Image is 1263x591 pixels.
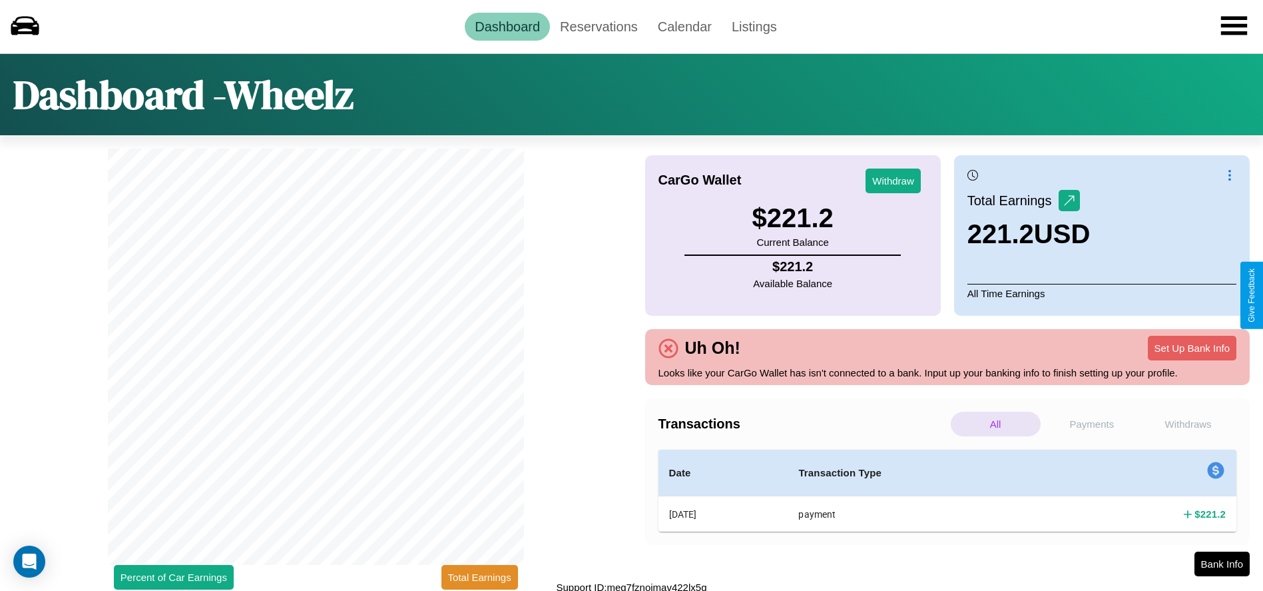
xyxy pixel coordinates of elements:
h4: $ 221.2 [753,259,832,275]
h1: Dashboard - Wheelz [13,67,354,122]
h4: $ 221.2 [1194,507,1226,521]
button: Withdraw [866,169,921,193]
div: Give Feedback [1247,269,1256,322]
button: Bank Info [1194,552,1250,576]
p: Total Earnings [967,189,1059,213]
table: simple table [658,450,1237,532]
h4: Transaction Type [798,465,1052,481]
a: Reservations [550,13,648,41]
p: Withdraws [1143,412,1233,436]
th: payment [788,496,1063,532]
th: [DATE] [658,496,788,532]
p: Available Balance [753,275,832,293]
a: Listings [722,13,787,41]
button: Total Earnings [441,565,518,590]
h4: CarGo Wallet [658,173,742,188]
h4: Uh Oh! [678,338,747,358]
p: All [951,412,1041,436]
h3: $ 221.2 [752,203,833,233]
h4: Transactions [658,416,947,432]
p: Current Balance [752,233,833,251]
p: Payments [1047,412,1137,436]
a: Dashboard [465,13,550,41]
p: All Time Earnings [967,284,1236,302]
a: Calendar [648,13,722,41]
h3: 221.2 USD [967,219,1091,249]
p: Looks like your CarGo Wallet has isn't connected to a bank. Input up your banking info to finish ... [658,364,1237,382]
button: Set Up Bank Info [1148,336,1236,360]
h4: Date [669,465,778,481]
button: Percent of Car Earnings [114,565,234,590]
div: Open Intercom Messenger [13,546,45,578]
